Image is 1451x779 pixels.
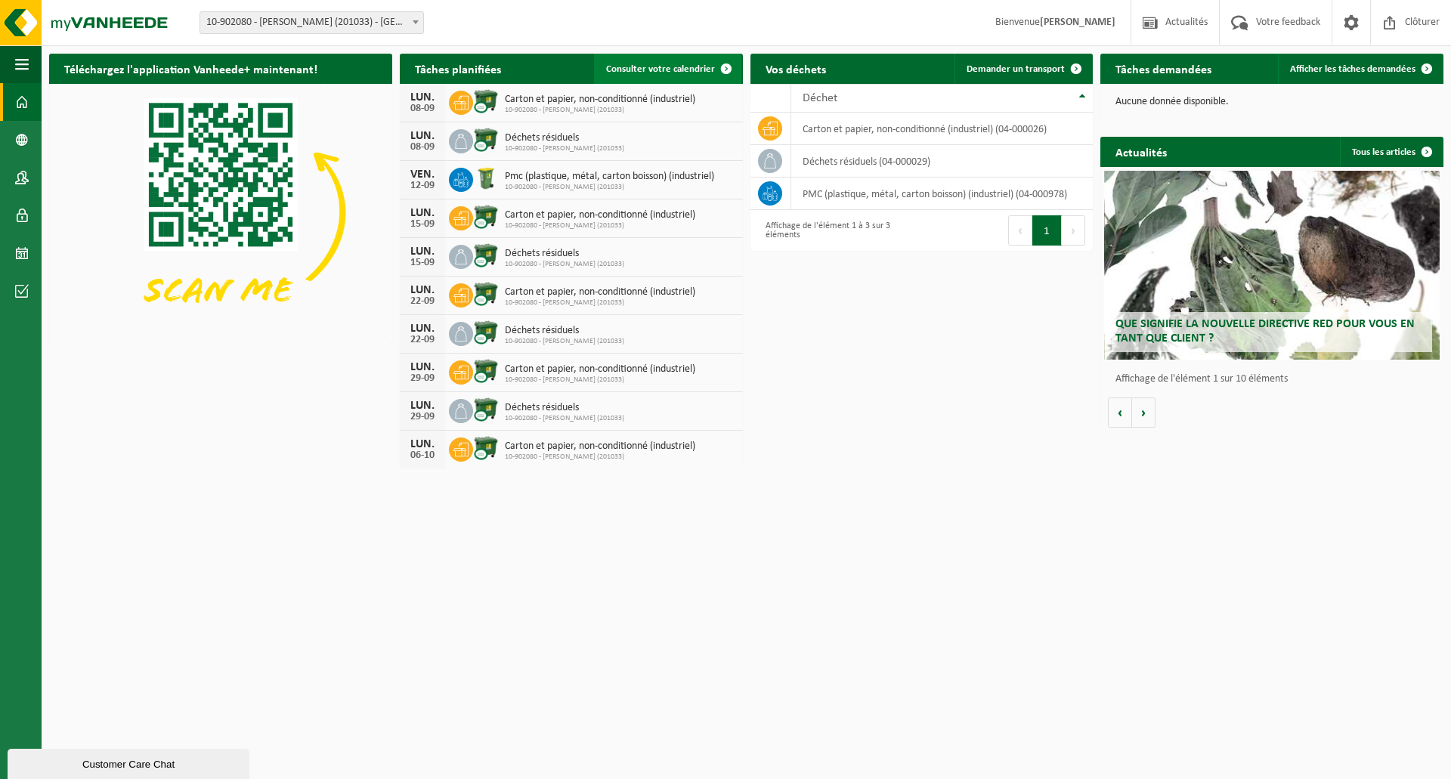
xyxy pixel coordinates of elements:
[505,337,624,346] span: 10-902080 - [PERSON_NAME] (201033)
[407,284,438,296] div: LUN.
[1340,137,1442,167] a: Tous les articles
[407,130,438,142] div: LUN.
[791,178,1093,210] td: PMC (plastique, métal, carton boisson) (industriel) (04-000978)
[594,54,741,84] a: Consulter votre calendrier
[473,358,499,384] img: WB-1100-CU
[1132,397,1156,428] button: Volgende
[967,64,1065,74] span: Demander un transport
[505,376,695,385] span: 10-902080 - [PERSON_NAME] (201033)
[505,363,695,376] span: Carton et papier, non-conditionné (industriel)
[1100,54,1227,83] h2: Tâches demandées
[1108,397,1132,428] button: Vorige
[505,453,695,462] span: 10-902080 - [PERSON_NAME] (201033)
[505,209,695,221] span: Carton et papier, non-conditionné (industriel)
[473,88,499,114] img: WB-1100-CU
[758,214,914,247] div: Affichage de l'élément 1 à 3 sur 3 éléments
[473,165,499,191] img: WB-0240-HPE-GN-50
[473,320,499,345] img: WB-1100-CU
[473,281,499,307] img: WB-1100-CU
[407,296,438,307] div: 22-09
[505,171,714,183] span: Pmc (plastique, métal, carton boisson) (industriel)
[407,168,438,181] div: VEN.
[407,400,438,412] div: LUN.
[407,258,438,268] div: 15-09
[407,181,438,191] div: 12-09
[606,64,715,74] span: Consulter votre calendrier
[200,12,423,33] span: 10-902080 - AVA HERSTAL (201033) - HERSTAL
[407,246,438,258] div: LUN.
[407,450,438,461] div: 06-10
[1115,318,1415,345] span: Que signifie la nouvelle directive RED pour vous en tant que client ?
[505,286,695,298] span: Carton et papier, non-conditionné (industriel)
[505,106,695,115] span: 10-902080 - [PERSON_NAME] (201033)
[791,145,1093,178] td: déchets résiduels (04-000029)
[407,412,438,422] div: 29-09
[1062,215,1085,246] button: Next
[407,335,438,345] div: 22-09
[505,144,624,153] span: 10-902080 - [PERSON_NAME] (201033)
[407,373,438,384] div: 29-09
[505,260,624,269] span: 10-902080 - [PERSON_NAME] (201033)
[505,183,714,192] span: 10-902080 - [PERSON_NAME] (201033)
[505,441,695,453] span: Carton et papier, non-conditionné (industriel)
[505,325,624,337] span: Déchets résiduels
[473,127,499,153] img: WB-1100-CU
[505,94,695,106] span: Carton et papier, non-conditionné (industriel)
[407,91,438,104] div: LUN.
[8,746,252,779] iframe: chat widget
[803,92,837,104] span: Déchet
[505,248,624,260] span: Déchets résiduels
[407,104,438,114] div: 08-09
[400,54,516,83] h2: Tâches planifiées
[505,298,695,308] span: 10-902080 - [PERSON_NAME] (201033)
[954,54,1091,84] a: Demander un transport
[791,113,1093,145] td: carton et papier, non-conditionné (industriel) (04-000026)
[505,402,624,414] span: Déchets résiduels
[1278,54,1442,84] a: Afficher les tâches demandées
[200,11,424,34] span: 10-902080 - AVA HERSTAL (201033) - HERSTAL
[1115,97,1428,107] p: Aucune donnée disponible.
[407,142,438,153] div: 08-09
[1040,17,1115,28] strong: [PERSON_NAME]
[505,414,624,423] span: 10-902080 - [PERSON_NAME] (201033)
[407,323,438,335] div: LUN.
[407,219,438,230] div: 15-09
[473,435,499,461] img: WB-1100-CU
[1100,137,1182,166] h2: Actualités
[49,84,392,341] img: Download de VHEPlus App
[473,397,499,422] img: WB-1100-CU
[750,54,841,83] h2: Vos déchets
[473,204,499,230] img: WB-1100-CU
[407,207,438,219] div: LUN.
[473,243,499,268] img: WB-1100-CU
[1290,64,1415,74] span: Afficher les tâches demandées
[1115,374,1436,385] p: Affichage de l'élément 1 sur 10 éléments
[1008,215,1032,246] button: Previous
[505,132,624,144] span: Déchets résiduels
[49,54,333,83] h2: Téléchargez l'application Vanheede+ maintenant!
[505,221,695,230] span: 10-902080 - [PERSON_NAME] (201033)
[1032,215,1062,246] button: 1
[407,438,438,450] div: LUN.
[407,361,438,373] div: LUN.
[1104,171,1440,360] a: Que signifie la nouvelle directive RED pour vous en tant que client ?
